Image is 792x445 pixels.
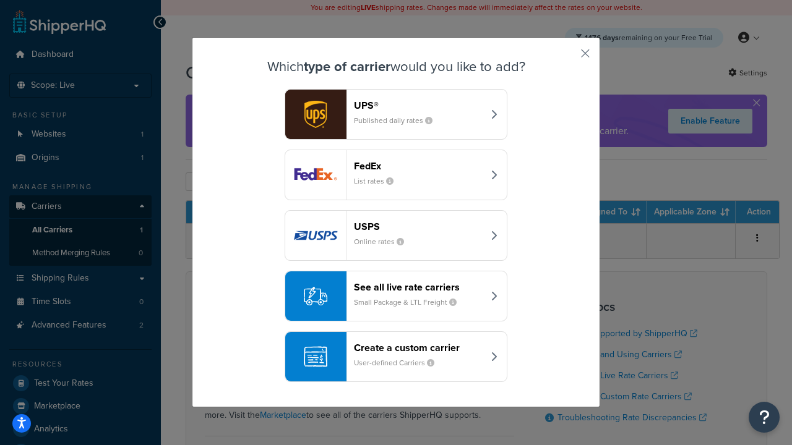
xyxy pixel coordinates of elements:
small: Published daily rates [354,115,442,126]
img: icon-carrier-liverate-becf4550.svg [304,284,327,308]
img: ups logo [285,90,346,139]
small: List rates [354,176,403,187]
h3: Which would you like to add? [223,59,569,74]
small: User-defined Carriers [354,357,444,368]
button: Create a custom carrierUser-defined Carriers [285,331,507,382]
button: fedEx logoFedExList rates [285,150,507,200]
header: UPS® [354,100,483,111]
img: icon-carrier-custom-c93b8a24.svg [304,345,327,368]
header: USPS [354,221,483,232]
button: usps logoUSPSOnline rates [285,210,507,261]
button: See all live rate carriersSmall Package & LTL Freight [285,271,507,321]
strong: type of carrier [304,56,390,77]
header: See all live rate carriers [354,281,483,293]
small: Online rates [354,236,414,247]
header: FedEx [354,160,483,172]
button: ups logoUPS®Published daily rates [285,89,507,140]
header: Create a custom carrier [354,342,483,354]
img: fedEx logo [285,150,346,200]
small: Small Package & LTL Freight [354,297,467,308]
button: Open Resource Center [749,402,780,433]
img: usps logo [285,211,346,260]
